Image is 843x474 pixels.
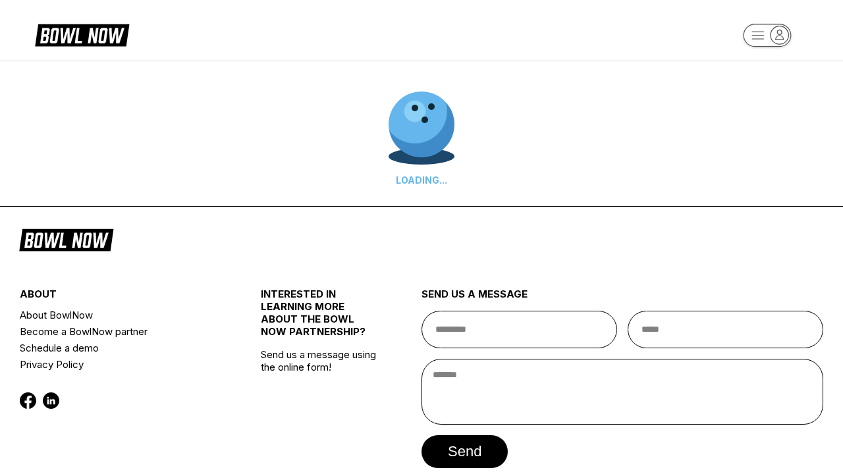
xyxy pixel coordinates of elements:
[20,307,221,323] a: About BowlNow
[421,288,823,311] div: send us a message
[261,288,381,348] div: INTERESTED IN LEARNING MORE ABOUT THE BOWL NOW PARTNERSHIP?
[20,288,221,307] div: about
[20,356,221,373] a: Privacy Policy
[421,435,508,468] button: send
[20,340,221,356] a: Schedule a demo
[20,323,221,340] a: Become a BowlNow partner
[389,174,454,186] div: LOADING...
